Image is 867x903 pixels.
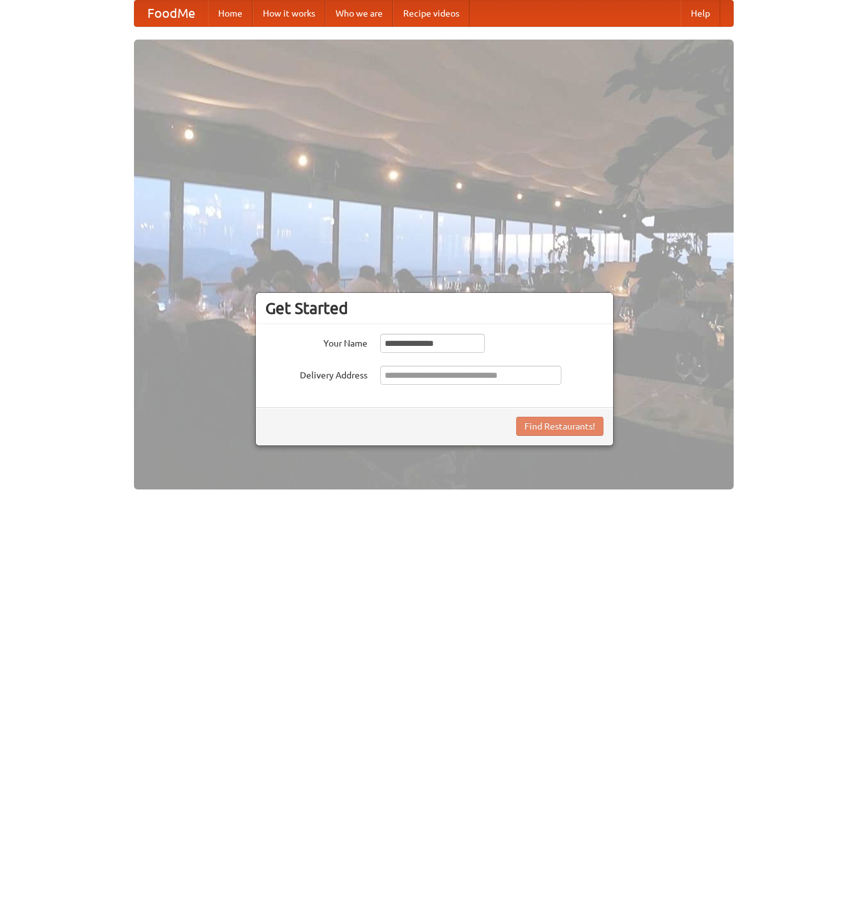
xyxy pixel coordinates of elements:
[253,1,325,26] a: How it works
[516,417,604,436] button: Find Restaurants!
[208,1,253,26] a: Home
[265,334,367,350] label: Your Name
[265,299,604,318] h3: Get Started
[135,1,208,26] a: FoodMe
[393,1,470,26] a: Recipe videos
[265,366,367,382] label: Delivery Address
[325,1,393,26] a: Who we are
[681,1,720,26] a: Help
